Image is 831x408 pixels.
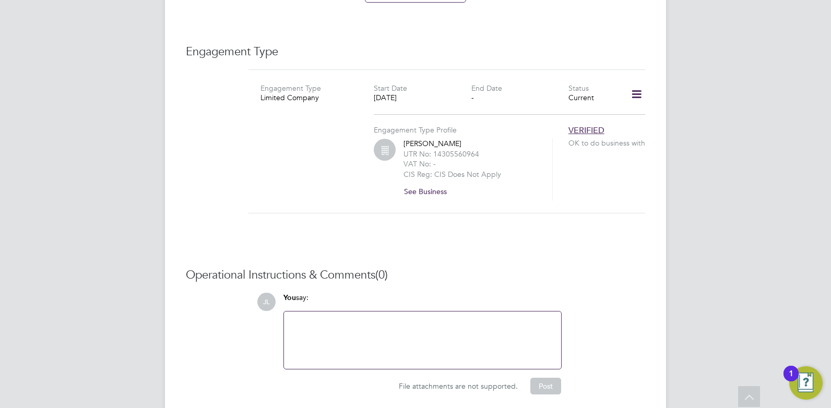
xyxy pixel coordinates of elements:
[260,93,358,102] div: Limited Company
[374,83,407,93] label: Start Date
[403,149,479,159] label: UTR No: 14305560964
[471,93,568,102] div: -
[283,293,562,311] div: say:
[403,159,436,169] label: VAT No: -
[403,170,501,179] label: CIS Reg: CIS Does Not Apply
[374,93,471,102] div: [DATE]
[260,83,321,93] label: Engagement Type
[186,268,645,283] h3: Operational Instructions & Comments
[789,374,793,387] div: 1
[568,125,604,136] span: VERIFIED
[375,268,388,282] span: (0)
[283,293,296,302] span: You
[399,381,518,391] span: File attachments are not supported.
[789,366,823,400] button: Open Resource Center, 1 new notification
[403,139,539,200] div: [PERSON_NAME]
[568,83,589,93] label: Status
[471,83,502,93] label: End Date
[568,93,617,102] div: Current
[257,293,276,311] span: JL
[530,378,561,394] button: Post
[403,183,455,200] button: See Business
[568,138,649,148] span: OK to do business with
[186,44,645,59] h3: Engagement Type
[374,125,457,135] label: Engagement Type Profile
